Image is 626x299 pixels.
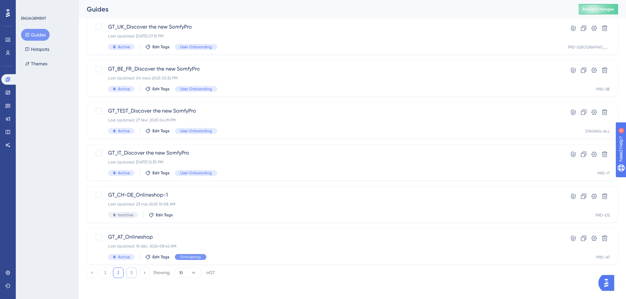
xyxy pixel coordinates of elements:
[46,3,48,9] div: 4
[108,23,544,31] span: GT_UK_Discover the new SomfyPro
[145,44,170,50] button: Edit Tags
[149,212,173,218] button: Edit Tags
[583,7,614,12] span: Publish Changes
[118,170,130,176] span: Active
[152,86,170,92] span: Edit Tags
[145,170,170,176] button: Edit Tags
[108,160,544,165] div: Last Updated: [DATE] 12:35 PM
[113,267,124,278] button: 2
[21,43,53,55] button: Hotspots
[118,212,133,218] span: Inactive
[145,86,170,92] button: Edit Tags
[585,129,610,134] div: STAGING-ALL
[108,117,544,123] div: Last Updated: 27 févr. 2025 04:29 PM
[153,270,170,276] div: Showing
[126,267,137,278] button: 3
[152,170,170,176] span: Edit Tags
[21,16,46,21] div: ENGAGEMENT
[118,254,130,260] span: Active
[152,44,170,50] span: Edit Tags
[108,244,544,249] div: Last Updated: 16 déc. 2024 08:42 AM
[156,212,173,218] span: Edit Tags
[568,45,610,50] div: PRD-[GEOGRAPHIC_DATA]
[108,107,544,115] span: GT_TEST_Discover the new SomfyPro
[21,29,50,41] button: Guides
[108,149,544,157] span: GT_IT_Discover the new SomfyPro
[87,5,562,14] div: Guides
[152,254,170,260] span: Edit Tags
[152,128,170,134] span: Edit Tags
[108,75,544,81] div: Last Updated: 04 mars 2025 02:32 PM
[118,44,130,50] span: Active
[180,44,212,50] span: User Onboarding
[145,254,170,260] button: Edit Tags
[596,255,610,260] div: PRD-AT
[108,202,544,207] div: Last Updated: 23 mai 2025 10:08 AM
[118,86,130,92] span: Active
[175,267,201,278] button: 10
[145,128,170,134] button: Edit Tags
[100,267,110,278] button: 1
[595,213,610,218] div: PRD-DE
[108,65,544,73] span: GT_BE_FR_Discover the new SomfyPro
[108,233,544,241] span: GT_AT_Onlineshop
[596,87,610,92] div: PRD-BE
[118,128,130,134] span: Active
[597,171,610,176] div: PRD-IT
[598,273,618,293] iframe: UserGuiding AI Assistant Launcher
[21,58,51,70] button: Themes
[180,170,212,176] span: User Onboarding
[579,4,618,14] button: Publish Changes
[108,191,544,199] span: GT_CH-DE_Onlineshop-1
[180,128,212,134] span: User Onboarding
[108,33,544,39] div: Last Updated: [DATE] 07:15 PM
[179,270,183,275] span: 10
[180,86,212,92] span: User Onboarding
[180,254,201,260] span: Onlineshop
[15,2,41,10] span: Need Help?
[206,270,215,276] div: of 27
